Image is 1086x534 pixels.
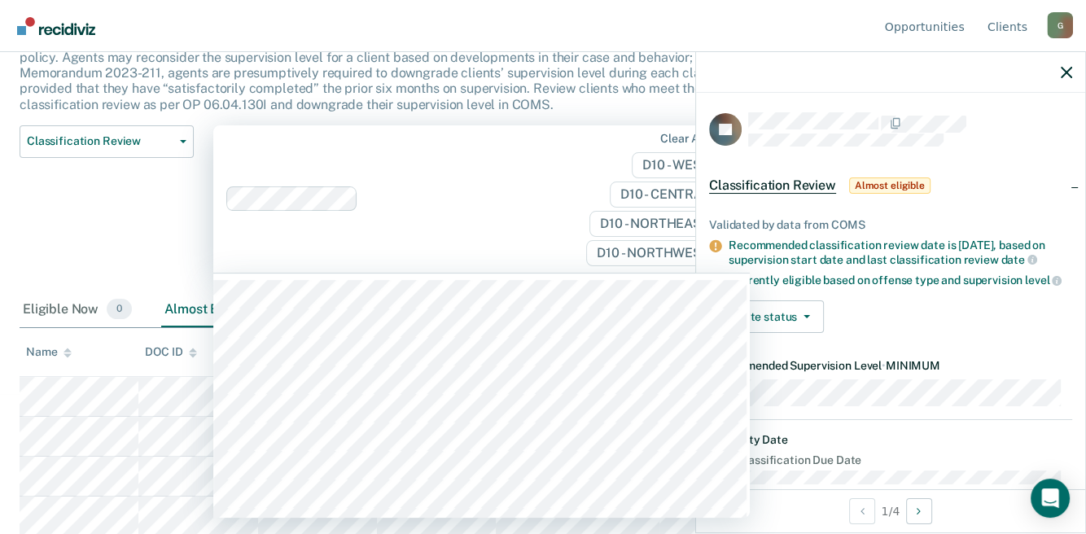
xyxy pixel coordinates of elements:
div: Currently eligible based on offense type and supervision [729,273,1072,287]
span: D10 - NORTHEAST [589,211,733,237]
span: D10 - NORTHWEST [586,240,733,266]
span: • [882,359,886,372]
div: Validated by data from COMS [709,218,1072,232]
div: Clear agents [660,132,729,146]
div: Classification ReviewAlmost eligible [696,160,1085,212]
span: Classification Review [709,177,836,194]
div: Recommended classification review date is [DATE], based on supervision start date and last classi... [729,239,1072,266]
div: 1 / 4 [696,489,1085,532]
p: This alert helps staff identify clients due or overdue for a classification review, which are gen... [20,19,811,112]
button: Next Opportunity [906,498,932,524]
span: Classification Review [27,134,173,148]
span: Almost eligible [849,177,931,194]
button: Previous Opportunity [849,498,875,524]
dt: Next Classification Due Date [709,453,1072,467]
span: D10 - WEST [632,152,733,178]
div: G [1047,12,1073,38]
dt: Recommended Supervision Level MINIMUM [709,359,1072,373]
button: Update status [709,300,824,333]
div: Almost Eligible [161,292,293,328]
div: DOC ID [145,345,197,359]
dt: Eligibility Date [709,433,1072,447]
button: Profile dropdown button [1047,12,1073,38]
span: D10 - CENTRAL [610,182,733,208]
div: Open Intercom Messenger [1031,479,1070,518]
img: Recidiviz [17,17,95,35]
div: Eligible Now [20,292,135,328]
span: 0 [107,299,132,320]
div: Name [26,345,72,359]
span: level [1025,274,1062,287]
